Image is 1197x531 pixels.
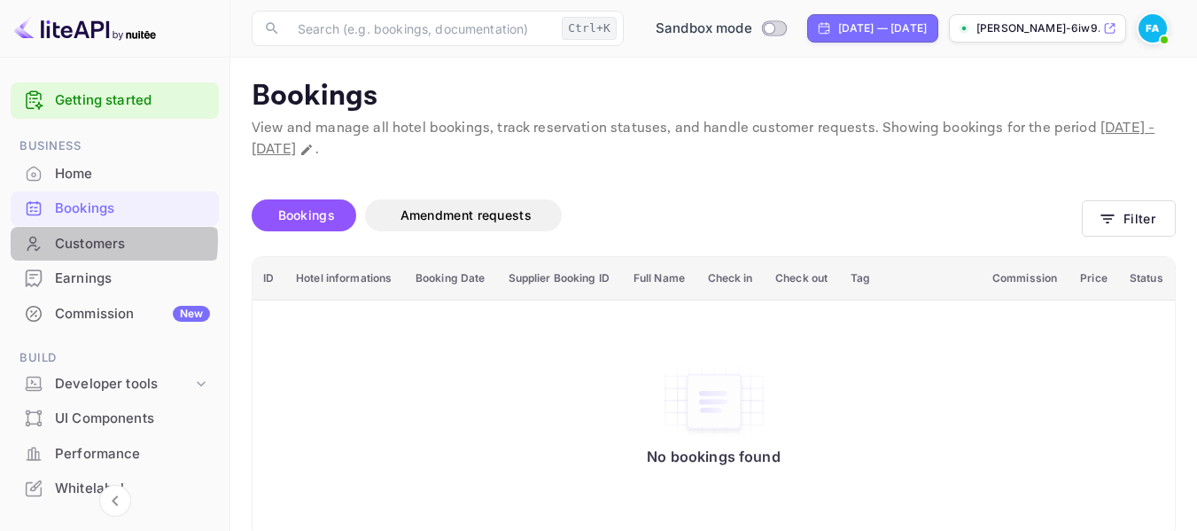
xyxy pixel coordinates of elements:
[252,79,1176,114] p: Bookings
[11,437,219,470] a: Performance
[11,297,219,332] div: CommissionNew
[252,118,1176,160] p: View and manage all hotel bookings, track reservation statuses, and handle customer requests. Sho...
[11,227,219,262] div: Customers
[11,402,219,434] a: UI Components
[11,157,219,190] a: Home
[647,448,781,465] p: No bookings found
[656,19,752,39] span: Sandbox mode
[11,157,219,191] div: Home
[11,191,219,226] div: Bookings
[840,257,982,301] th: Tag
[11,82,219,119] div: Getting started
[11,227,219,260] a: Customers
[11,137,219,156] span: Business
[55,409,210,429] div: UI Components
[55,444,210,465] div: Performance
[11,262,219,294] a: Earnings
[11,369,219,400] div: Developer tools
[253,257,285,301] th: ID
[697,257,766,301] th: Check in
[14,14,156,43] img: LiteAPI logo
[55,269,210,289] div: Earnings
[11,402,219,436] div: UI Components
[11,472,219,506] div: Whitelabel
[11,191,219,224] a: Bookings
[173,306,210,322] div: New
[252,119,1154,159] span: [DATE] - [DATE]
[287,11,555,46] input: Search (e.g. bookings, documentation)
[55,374,192,394] div: Developer tools
[649,19,793,39] div: Switch to Production mode
[55,199,210,219] div: Bookings
[1119,257,1175,301] th: Status
[498,257,623,301] th: Supplier Booking ID
[11,297,219,330] a: CommissionNew
[400,207,532,223] span: Amendment requests
[99,485,131,517] button: Collapse navigation
[285,257,405,301] th: Hotel informations
[11,262,219,296] div: Earnings
[55,234,210,254] div: Customers
[1139,14,1167,43] img: fouili abderrahim
[1069,257,1119,301] th: Price
[11,437,219,472] div: Performance
[55,479,210,499] div: Whitelabel
[838,20,927,36] div: [DATE] — [DATE]
[1082,200,1176,237] button: Filter
[982,257,1069,301] th: Commission
[55,304,210,324] div: Commission
[405,257,498,301] th: Booking Date
[11,348,219,368] span: Build
[623,257,697,301] th: Full Name
[278,207,335,223] span: Bookings
[11,472,219,504] a: Whitelabel
[252,199,1082,231] div: account-settings tabs
[976,20,1100,36] p: [PERSON_NAME]-6iw9...
[298,141,315,159] button: Change date range
[55,90,210,111] a: Getting started
[661,364,767,439] img: No bookings found
[562,17,617,40] div: Ctrl+K
[765,257,840,301] th: Check out
[55,164,210,184] div: Home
